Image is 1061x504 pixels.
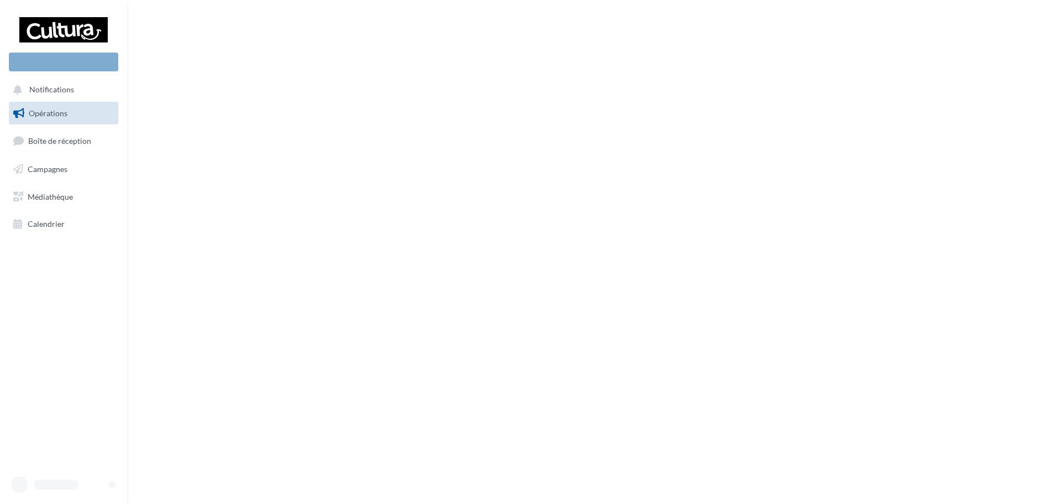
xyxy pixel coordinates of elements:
a: Opérations [7,102,120,125]
span: Médiathèque [28,191,73,201]
span: Calendrier [28,219,65,228]
div: Nouvelle campagne [9,53,118,71]
a: Campagnes [7,158,120,181]
span: Boîte de réception [28,136,91,146]
span: Campagnes [28,164,67,174]
span: Opérations [29,108,67,118]
a: Boîte de réception [7,129,120,153]
a: Médiathèque [7,185,120,209]
a: Calendrier [7,212,120,236]
span: Notifications [29,85,74,95]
